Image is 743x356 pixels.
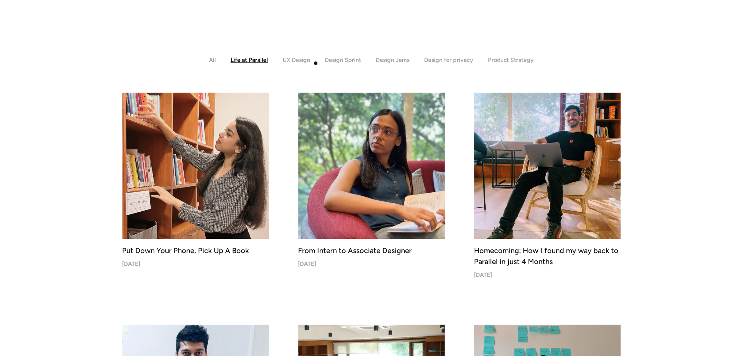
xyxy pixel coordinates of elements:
img: From Intern to Associate Designer [298,93,445,239]
div: Homecoming: How I found my way back to Parallel in just 4 Months [474,245,621,267]
div: [DATE] [298,260,316,267]
img: Put Down Your Phone, Pick Up A Book [122,93,269,239]
div: [DATE] [122,260,140,267]
div: Design Sprint [325,56,361,63]
a: Homecoming: How I found my way back to Parallel in just 4 MonthsHomecoming: How I found my way ba... [474,93,621,278]
div: Put Down Your Phone, Pick Up A Book [122,245,269,256]
div: UX Design [283,56,310,63]
div: Design Jams [376,56,409,63]
img: Homecoming: How I found my way back to Parallel in just 4 Months [474,93,621,239]
a: From Intern to Associate DesignerFrom Intern to Associate Designer[DATE] [298,93,445,267]
div: [DATE] [474,271,492,278]
div: Design for privacy [424,56,473,63]
div: From Intern to Associate Designer [298,245,445,256]
div: All [209,56,216,63]
div: Product Strategy [488,56,534,63]
a: Put Down Your Phone, Pick Up A Book Put Down Your Phone, Pick Up A Book[DATE] [122,93,269,267]
div: Life at Parallel [231,56,268,63]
